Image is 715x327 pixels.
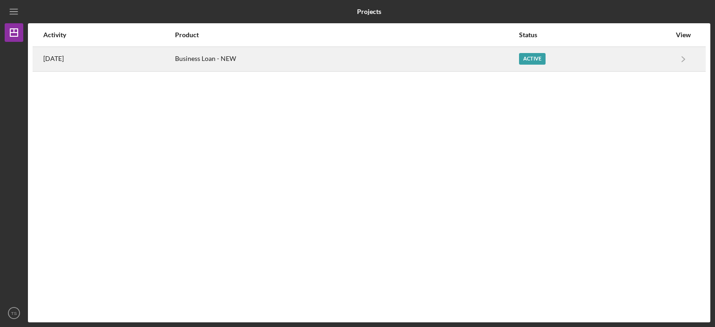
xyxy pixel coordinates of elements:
b: Projects [357,8,381,15]
div: Business Loan - NEW [175,47,518,71]
time: 2025-08-15 07:24 [43,55,64,62]
div: Active [519,53,546,65]
text: TS [11,311,17,316]
div: Product [175,31,518,39]
div: View [672,31,695,39]
div: Status [519,31,671,39]
div: Activity [43,31,174,39]
button: TS [5,304,23,322]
